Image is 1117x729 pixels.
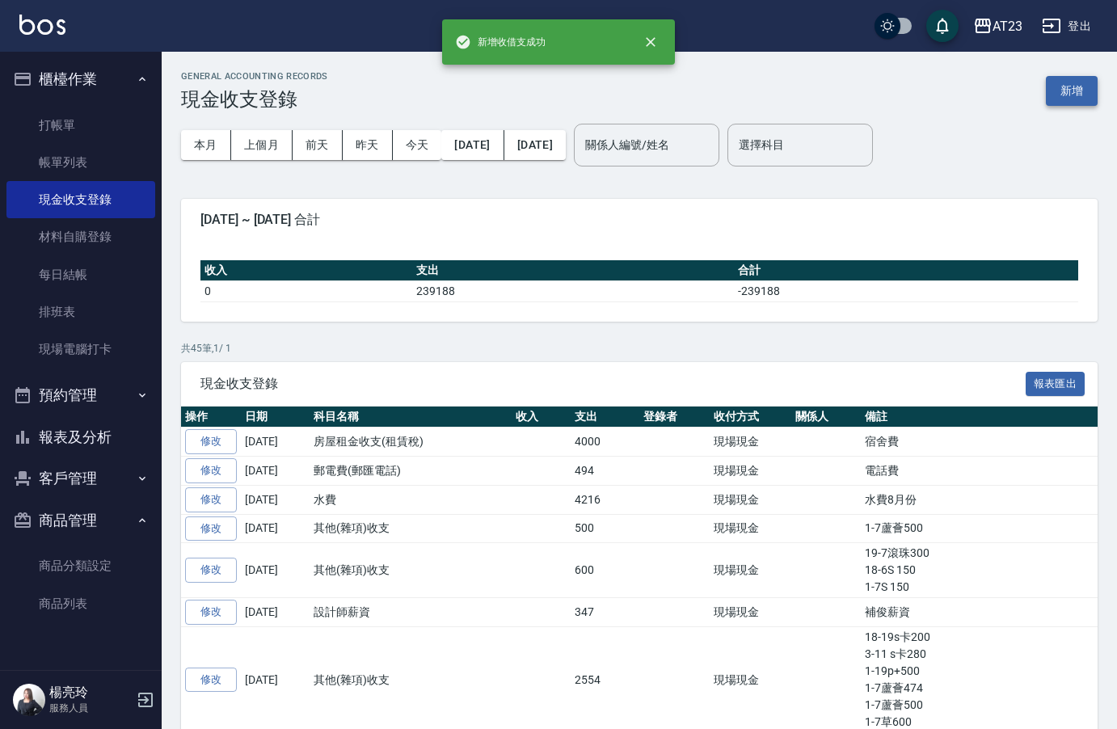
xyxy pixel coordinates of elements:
[310,485,512,514] td: 水費
[6,547,155,584] a: 商品分類設定
[343,130,393,160] button: 昨天
[512,407,571,428] th: 收入
[185,558,237,583] a: 修改
[633,24,668,60] button: close
[504,130,566,160] button: [DATE]
[412,260,734,281] th: 支出
[710,514,791,543] td: 現場現金
[6,585,155,622] a: 商品列表
[181,71,328,82] h2: GENERAL ACCOUNTING RECORDS
[6,107,155,144] a: 打帳單
[571,598,639,627] td: 347
[19,15,65,35] img: Logo
[181,88,328,111] h3: 現金收支登錄
[6,218,155,255] a: 材料自購登錄
[241,457,310,486] td: [DATE]
[310,514,512,543] td: 其他(雜項)收支
[710,407,791,428] th: 收付方式
[200,260,412,281] th: 收入
[639,407,710,428] th: 登錄者
[241,514,310,543] td: [DATE]
[6,331,155,368] a: 現場電腦打卡
[185,458,237,483] a: 修改
[393,130,442,160] button: 今天
[1026,375,1085,390] a: 報表匯出
[455,34,546,50] span: 新增收借支成功
[310,407,512,428] th: 科目名稱
[185,429,237,454] a: 修改
[310,457,512,486] td: 郵電費(郵匯電話)
[571,543,639,598] td: 600
[1046,82,1098,98] a: 新增
[710,457,791,486] td: 現場現金
[571,485,639,514] td: 4216
[310,428,512,457] td: 房屋租金收支(租賃稅)
[293,130,343,160] button: 前天
[200,376,1026,392] span: 現金收支登錄
[13,684,45,716] img: Person
[241,543,310,598] td: [DATE]
[6,374,155,416] button: 預約管理
[734,280,1078,301] td: -239188
[185,516,237,541] a: 修改
[6,499,155,541] button: 商品管理
[571,457,639,486] td: 494
[6,181,155,218] a: 現金收支登錄
[710,428,791,457] td: 現場現金
[241,598,310,627] td: [DATE]
[1046,76,1098,106] button: 新增
[185,668,237,693] a: 修改
[231,130,293,160] button: 上個月
[441,130,504,160] button: [DATE]
[1035,11,1098,41] button: 登出
[1026,372,1085,397] button: 報表匯出
[6,58,155,100] button: 櫃檯作業
[310,543,512,598] td: 其他(雜項)收支
[241,428,310,457] td: [DATE]
[49,685,132,701] h5: 楊亮玲
[791,407,862,428] th: 關係人
[571,514,639,543] td: 500
[734,260,1078,281] th: 合計
[6,293,155,331] a: 排班表
[710,598,791,627] td: 現場現金
[185,487,237,512] a: 修改
[310,598,512,627] td: 設計師薪資
[571,428,639,457] td: 4000
[710,543,791,598] td: 現場現金
[200,280,412,301] td: 0
[710,485,791,514] td: 現場現金
[993,16,1022,36] div: AT23
[6,416,155,458] button: 報表及分析
[49,701,132,715] p: 服務人員
[6,457,155,499] button: 客戶管理
[185,600,237,625] a: 修改
[6,144,155,181] a: 帳單列表
[241,485,310,514] td: [DATE]
[181,407,241,428] th: 操作
[967,10,1029,43] button: AT23
[241,407,310,428] th: 日期
[181,130,231,160] button: 本月
[200,212,1078,228] span: [DATE] ~ [DATE] 合計
[926,10,959,42] button: save
[181,341,1098,356] p: 共 45 筆, 1 / 1
[571,407,639,428] th: 支出
[412,280,734,301] td: 239188
[6,256,155,293] a: 每日結帳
